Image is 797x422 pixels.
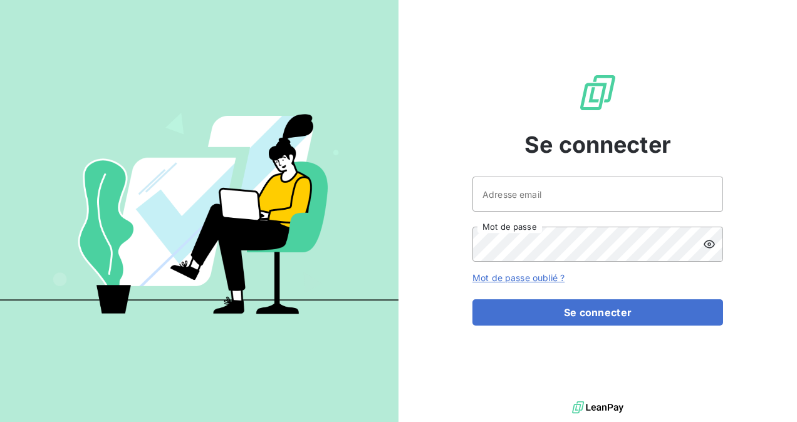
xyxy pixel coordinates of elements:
[578,73,618,113] img: Logo LeanPay
[472,272,565,283] a: Mot de passe oublié ?
[472,177,723,212] input: placeholder
[524,128,671,162] span: Se connecter
[472,299,723,326] button: Se connecter
[572,398,623,417] img: logo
